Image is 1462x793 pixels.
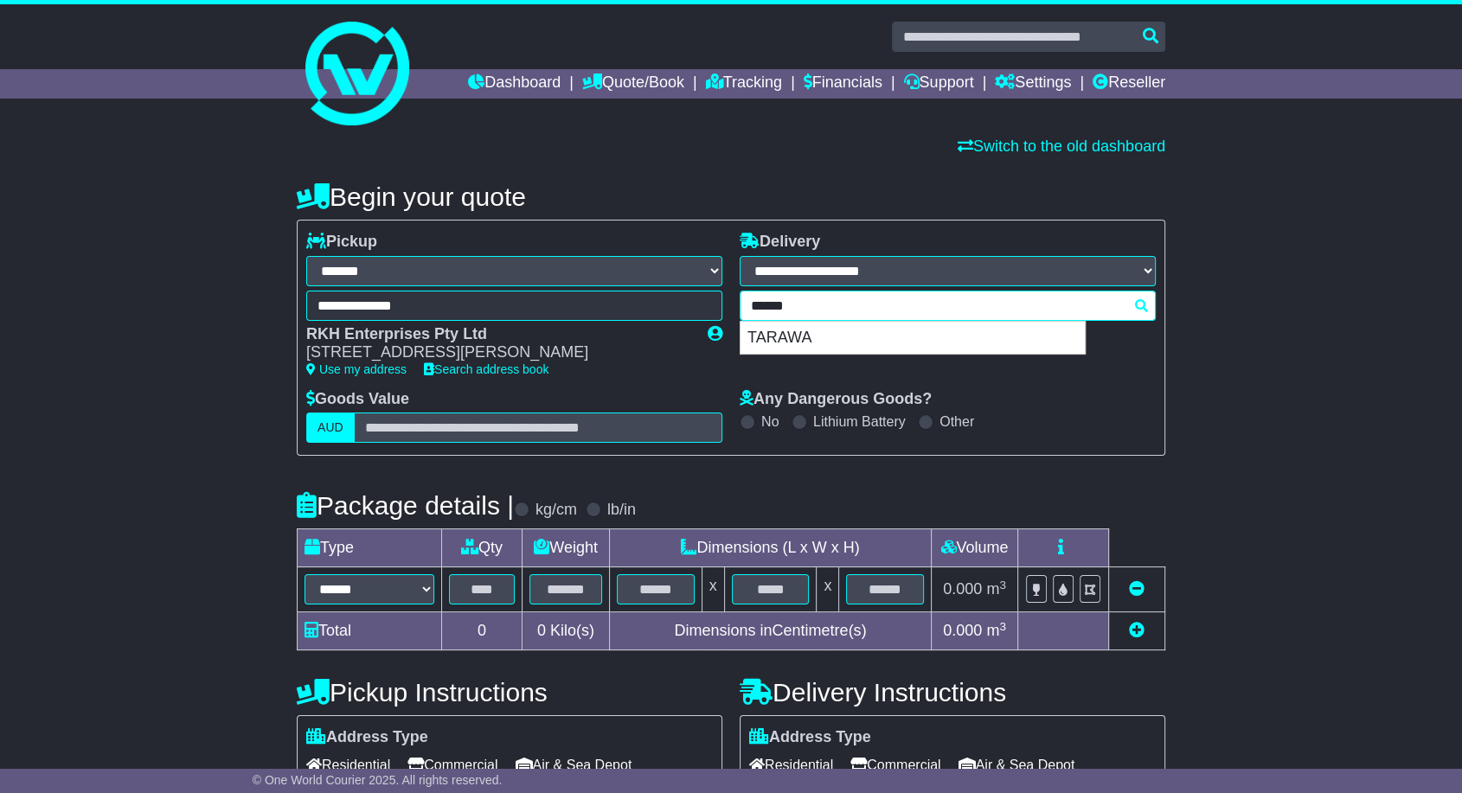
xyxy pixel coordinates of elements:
h4: Pickup Instructions [297,678,722,707]
a: Financials [804,69,882,99]
label: No [761,413,779,430]
sup: 3 [999,620,1006,633]
a: Reseller [1093,69,1165,99]
a: Remove this item [1129,580,1145,598]
label: Goods Value [306,390,409,409]
label: Pickup [306,233,377,252]
label: Address Type [749,728,871,747]
typeahead: Please provide city [740,291,1156,321]
label: Delivery [740,233,820,252]
span: 0.000 [943,622,982,639]
td: Total [298,612,442,650]
h4: Begin your quote [297,182,1165,211]
span: m [986,622,1006,639]
label: kg/cm [535,501,577,520]
span: Commercial [407,751,497,778]
h4: Delivery Instructions [740,678,1165,707]
span: Residential [306,751,390,778]
a: Use my address [306,362,407,376]
label: Address Type [306,728,428,747]
a: Add new item [1129,622,1145,639]
a: Settings [995,69,1071,99]
sup: 3 [999,579,1006,592]
span: © One World Courier 2025. All rights reserved. [253,773,503,787]
td: Type [298,529,442,567]
td: Weight [523,529,610,567]
a: Switch to the old dashboard [958,137,1165,155]
td: Qty [442,529,523,567]
span: m [986,580,1006,598]
div: RKH Enterprises Pty Ltd [306,325,690,344]
label: Other [939,413,974,430]
h4: Package details | [297,491,514,520]
span: 0.000 [943,580,982,598]
label: Any Dangerous Goods? [740,390,932,409]
td: x [702,567,724,612]
a: Tracking [706,69,782,99]
label: Lithium Battery [813,413,906,430]
span: Commercial [850,751,940,778]
a: Search address book [424,362,548,376]
label: lb/in [607,501,636,520]
label: AUD [306,412,355,443]
span: Residential [749,751,833,778]
span: Air & Sea Depot [959,751,1075,778]
div: [STREET_ADDRESS][PERSON_NAME] [306,343,690,362]
td: x [817,567,839,612]
span: Air & Sea Depot [516,751,632,778]
td: Dimensions in Centimetre(s) [609,612,931,650]
span: 0 [537,622,546,639]
td: Dimensions (L x W x H) [609,529,931,567]
a: Support [903,69,973,99]
div: TARAWA [741,322,1085,355]
td: 0 [442,612,523,650]
a: Quote/Book [582,69,684,99]
td: Volume [931,529,1017,567]
td: Kilo(s) [523,612,610,650]
a: Dashboard [468,69,561,99]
